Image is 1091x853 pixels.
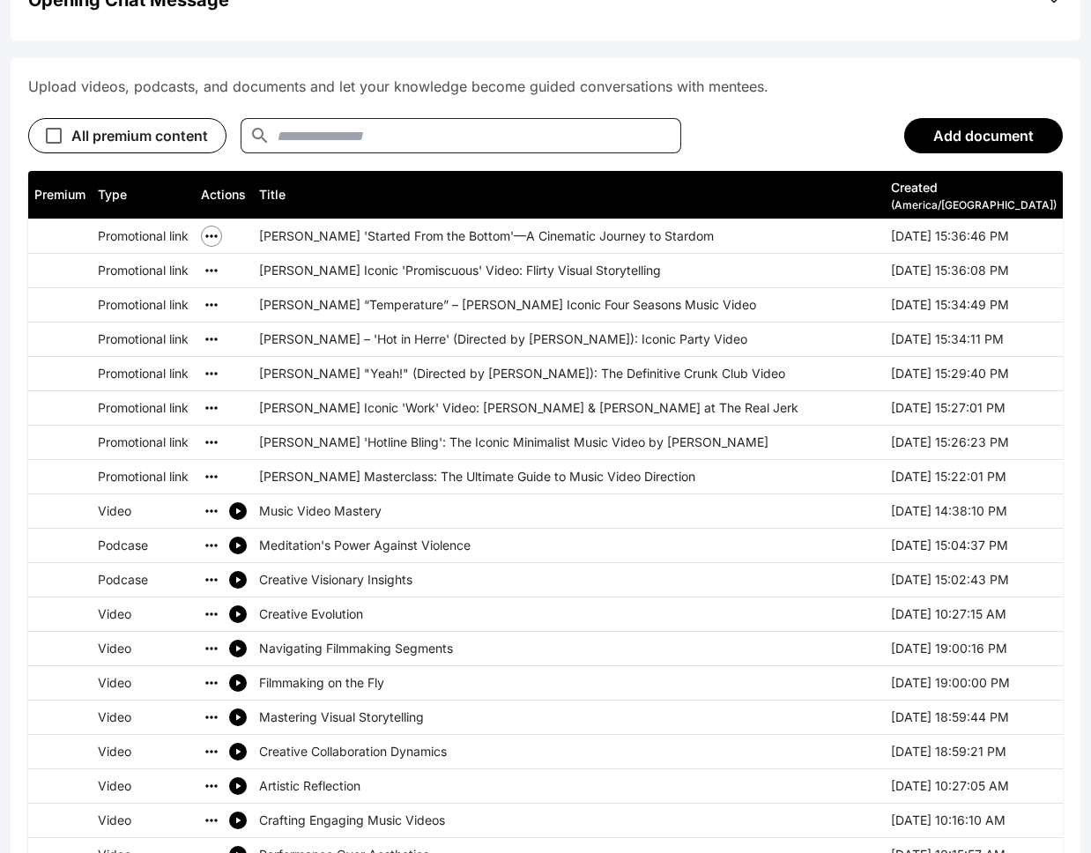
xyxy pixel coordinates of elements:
[195,171,253,219] th: Actions
[253,171,885,219] th: Title
[92,460,195,494] th: Promotional link
[92,563,195,597] th: Podcase
[201,432,222,453] button: Remove Drake's 'Hotline Bling': The Iconic Minimalist Music Video by Director X
[92,769,195,804] th: Video
[92,288,195,323] th: Promotional link
[885,666,1063,701] th: [DATE] 19:00:00 PM
[92,323,195,357] th: Promotional link
[71,125,208,146] div: All premium content
[92,597,195,632] th: Video
[253,391,885,426] td: [PERSON_NAME] Iconic 'Work' Video: [PERSON_NAME] & [PERSON_NAME] at The Real Jerk
[253,323,885,357] td: [PERSON_NAME] – 'Hot in Herre' (Directed by [PERSON_NAME]): Iconic Party Video
[253,735,885,769] td: Creative Collaboration Dynamics
[885,804,1063,838] th: [DATE] 10:16:10 AM
[253,701,885,735] td: Mastering Visual Storytelling
[201,226,222,247] button: Remove Drake's 'Started From the Bottom'—A Cinematic Journey to Stardom
[201,260,222,281] button: Remove Director X’s Iconic 'Promiscuous' Video: Flirty Visual Storytelling
[201,535,222,556] button: Remove Meditation's Power Against Violence
[885,769,1063,804] th: [DATE] 10:27:05 AM
[201,741,222,762] button: Remove Creative Collaboration Dynamics
[201,569,222,590] button: Remove Creative Visionary Insights
[253,219,885,254] td: [PERSON_NAME] 'Started From the Bottom'—A Cinematic Journey to Stardom
[92,701,195,735] th: Video
[885,632,1063,666] th: [DATE] 19:00:16 PM
[92,632,195,666] th: Video
[201,329,222,350] button: Remove Nelly – 'Hot in Herre' (Directed by Director X): Iconic Party Video
[885,735,1063,769] th: [DATE] 18:59:21 PM
[92,391,195,426] th: Promotional link
[201,294,222,315] button: Remove Sean Paul’s “Temperature” – Director X’s Iconic Four Seasons Music Video
[201,397,222,419] button: Remove Director X’s Iconic 'Work' Video: Rihanna & Drake at The Real Jerk
[201,501,222,522] button: Remove Music Video Mastery
[885,701,1063,735] th: [DATE] 18:59:44 PM
[253,426,885,460] td: [PERSON_NAME] 'Hotline Bling': The Iconic Minimalist Music Video by [PERSON_NAME]
[253,597,885,632] td: Creative Evolution
[28,171,92,219] th: Premium
[201,638,222,659] button: Remove Navigating Filmmaking Segments
[885,426,1063,460] th: [DATE] 15:26:23 PM
[885,357,1063,391] th: [DATE] 15:29:40 PM
[92,219,195,254] th: Promotional link
[885,288,1063,323] th: [DATE] 15:34:49 PM
[201,466,222,487] button: Remove Director X’s Masterclass: The Ultimate Guide to Music Video Direction
[253,254,885,288] td: [PERSON_NAME] Iconic 'Promiscuous' Video: Flirty Visual Storytelling
[253,804,885,838] td: Crafting Engaging Music Videos
[253,288,885,323] td: [PERSON_NAME] “Temperature” – [PERSON_NAME] Iconic Four Seasons Music Video
[92,254,195,288] th: Promotional link
[253,529,885,563] td: Meditation's Power Against Violence
[92,666,195,701] th: Video
[253,769,885,804] td: Artistic Reflection
[201,810,222,831] button: Remove Crafting Engaging Music Videos
[885,323,1063,357] th: [DATE] 15:34:11 PM
[891,177,1057,198] div: Created
[201,707,222,728] button: Remove Mastering Visual Storytelling
[891,198,1057,212] div: ( America/[GEOGRAPHIC_DATA] )
[885,460,1063,494] th: [DATE] 15:22:01 PM
[92,426,195,460] th: Promotional link
[885,391,1063,426] th: [DATE] 15:27:01 PM
[885,494,1063,529] th: [DATE] 14:38:10 PM
[885,529,1063,563] th: [DATE] 15:04:37 PM
[28,76,1063,97] p: Upload videos, podcasts, and documents and let your knowledge become guided conversations with me...
[201,604,222,625] button: Remove Creative Evolution
[92,735,195,769] th: Video
[885,254,1063,288] th: [DATE] 15:36:08 PM
[201,363,222,384] button: Remove Usher's "Yeah!" (Directed by Director X): The Definitive Crunk Club Video
[253,563,885,597] td: Creative Visionary Insights
[92,494,195,529] th: Video
[253,494,885,529] td: Music Video Mastery
[253,632,885,666] td: Navigating Filmmaking Segments
[904,118,1063,153] button: Add document
[92,804,195,838] th: Video
[253,666,885,701] td: Filmmaking on the Fly
[885,219,1063,254] th: [DATE] 15:36:46 PM
[201,672,222,694] button: Remove Filmmaking on the Fly
[253,357,885,391] td: [PERSON_NAME] "Yeah!" (Directed by [PERSON_NAME]): The Definitive Crunk Club Video
[92,529,195,563] th: Podcase
[253,460,885,494] td: [PERSON_NAME] Masterclass: The Ultimate Guide to Music Video Direction
[885,597,1063,632] th: [DATE] 10:27:15 AM
[92,357,195,391] th: Promotional link
[885,563,1063,597] th: [DATE] 15:02:43 PM
[201,775,222,797] button: Remove Artistic Reflection
[92,171,195,219] th: Type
